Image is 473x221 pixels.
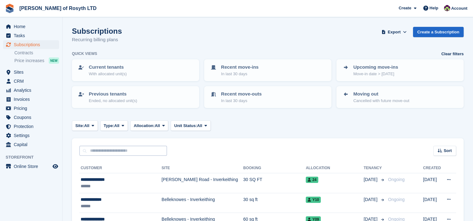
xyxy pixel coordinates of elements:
[72,51,97,56] h6: Quick views
[243,173,306,193] td: 30 SQ FT
[72,27,122,35] h1: Subscriptions
[14,122,51,131] span: Protection
[72,36,122,43] p: Recurring billing plans
[14,31,51,40] span: Tasks
[337,60,463,81] a: Upcoming move-ins Move-in date > [DATE]
[73,60,199,81] a: Current tenants With allocated unit(s)
[3,140,59,149] a: menu
[205,60,331,81] a: Recent move-ins In last 30 days
[100,120,128,131] button: Type: All
[399,5,411,11] span: Create
[114,123,119,129] span: All
[89,98,137,104] p: Ended, no allocated unit(s)
[353,71,398,77] p: Move-in date > [DATE]
[221,91,262,98] p: Recent move-outs
[14,162,51,171] span: Online Store
[364,196,379,203] span: [DATE]
[441,51,464,57] a: Clear filters
[3,68,59,76] a: menu
[79,163,162,173] th: Customer
[243,193,306,213] td: 30 sq ft
[14,57,59,64] a: Price increases NEW
[73,87,199,107] a: Previous tenants Ended, no allocated unit(s)
[388,177,405,182] span: Ongoing
[171,120,210,131] button: Unit Status: All
[14,95,51,104] span: Invoices
[49,57,59,64] div: NEW
[3,122,59,131] a: menu
[3,95,59,104] a: menu
[221,71,259,77] p: In last 30 days
[353,64,398,71] p: Upcoming move-ins
[14,140,51,149] span: Capital
[14,22,51,31] span: Home
[75,123,84,129] span: Site:
[5,4,14,13] img: stora-icon-8386f47178a22dfd0bd8f6a31ec36ba5ce8667c1dd55bd0f319d3a0aa187defe.svg
[444,5,450,11] img: Nina Briggs
[162,163,243,173] th: Site
[3,113,59,122] a: menu
[134,123,155,129] span: Allocation:
[221,64,259,71] p: Recent move-ins
[197,123,202,129] span: All
[337,87,463,107] a: Moving out Cancelled with future move-out
[174,123,197,129] span: Unit Status:
[388,29,400,35] span: Export
[3,162,59,171] a: menu
[364,176,379,183] span: [DATE]
[14,113,51,122] span: Coupons
[89,71,127,77] p: With allocated unit(s)
[14,86,51,95] span: Analytics
[423,173,442,193] td: [DATE]
[162,173,243,193] td: [PERSON_NAME] Road - Inverkeithing
[306,177,318,183] span: 24
[84,123,89,129] span: All
[243,163,306,173] th: Booking
[423,163,442,173] th: Created
[3,104,59,113] a: menu
[3,131,59,140] a: menu
[155,123,160,129] span: All
[3,22,59,31] a: menu
[3,31,59,40] a: menu
[380,27,408,37] button: Export
[353,98,409,104] p: Cancelled with future move-out
[14,58,44,64] span: Price increases
[17,3,99,13] a: [PERSON_NAME] of Rosyth LTD
[14,131,51,140] span: Settings
[221,98,262,104] p: In last 30 days
[205,87,331,107] a: Recent move-outs In last 30 days
[14,68,51,76] span: Sites
[3,86,59,95] a: menu
[306,163,364,173] th: Allocation
[3,40,59,49] a: menu
[104,123,114,129] span: Type:
[353,91,409,98] p: Moving out
[14,50,59,56] a: Contracts
[130,120,169,131] button: Allocation: All
[6,154,62,160] span: Storefront
[413,27,464,37] a: Create a Subscription
[14,104,51,113] span: Pricing
[89,91,137,98] p: Previous tenants
[3,77,59,86] a: menu
[306,197,321,203] span: Y10
[423,193,442,213] td: [DATE]
[430,5,438,11] span: Help
[14,77,51,86] span: CRM
[444,148,452,154] span: Sort
[162,193,243,213] td: Belleknowes - Inverkeithing
[89,64,127,71] p: Current tenants
[388,197,405,202] span: Ongoing
[14,40,51,49] span: Subscriptions
[52,163,59,170] a: Preview store
[451,5,467,12] span: Account
[364,163,385,173] th: Tenancy
[72,120,98,131] button: Site: All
